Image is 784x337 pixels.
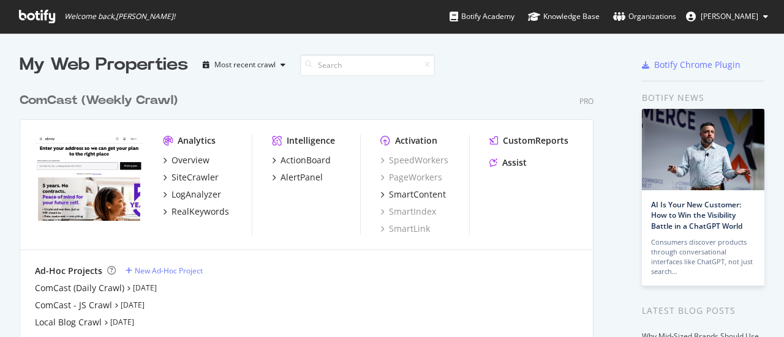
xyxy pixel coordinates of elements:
div: New Ad-Hoc Project [135,265,203,276]
div: AlertPanel [281,171,323,183]
a: Assist [489,157,527,169]
a: SpeedWorkers [380,154,448,166]
div: SiteCrawler [171,171,219,183]
a: SiteCrawler [163,171,219,183]
div: ComCast (Weekly Crawl) [20,92,178,109]
a: LogAnalyzer [163,188,221,201]
img: AI Is Your New Customer: How to Win the Visibility Battle in a ChatGPT World [642,109,764,190]
img: www.xfinity.com [35,135,143,221]
a: Local Blog Crawl [35,316,102,328]
div: Activation [395,135,437,147]
a: Botify Chrome Plugin [642,59,741,71]
a: [DATE] [133,283,157,293]
a: ComCast (Daily Crawl) [35,282,124,294]
div: Overview [171,154,209,166]
div: CustomReports [503,135,568,147]
a: New Ad-Hoc Project [126,265,203,276]
span: Welcome back, [PERSON_NAME] ! [64,12,175,21]
a: SmartIndex [380,206,436,218]
span: Eric Regan [701,11,758,21]
div: Intelligence [287,135,335,147]
div: SmartContent [389,188,446,201]
a: CustomReports [489,135,568,147]
div: Latest Blog Posts [642,304,764,317]
div: Analytics [178,135,216,147]
div: Botify Academy [450,10,514,23]
a: ComCast (Weekly Crawl) [20,92,183,109]
div: RealKeywords [171,206,229,218]
div: Assist [502,157,527,169]
div: My Web Properties [20,53,188,77]
div: Pro [579,96,594,106]
a: PageWorkers [380,171,442,183]
a: Overview [163,154,209,166]
button: [PERSON_NAME] [676,7,778,26]
div: Botify Chrome Plugin [654,59,741,71]
a: SmartContent [380,188,446,201]
div: Botify news [642,91,764,105]
input: Search [300,54,435,76]
div: LogAnalyzer [171,188,221,201]
div: Knowledge Base [528,10,600,23]
div: ActionBoard [281,154,331,166]
div: Ad-Hoc Projects [35,265,102,277]
button: Most recent crawl [198,55,290,75]
a: AI Is Your New Customer: How to Win the Visibility Battle in a ChatGPT World [651,199,742,231]
div: Most recent crawl [214,61,276,69]
a: SmartLink [380,223,430,235]
a: ComCast - JS Crawl [35,299,112,311]
a: [DATE] [121,300,145,310]
a: [DATE] [110,317,134,327]
a: AlertPanel [272,171,323,183]
a: ActionBoard [272,154,331,166]
div: Consumers discover products through conversational interfaces like ChatGPT, not just search… [651,237,755,276]
div: Organizations [613,10,676,23]
a: RealKeywords [163,206,229,218]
